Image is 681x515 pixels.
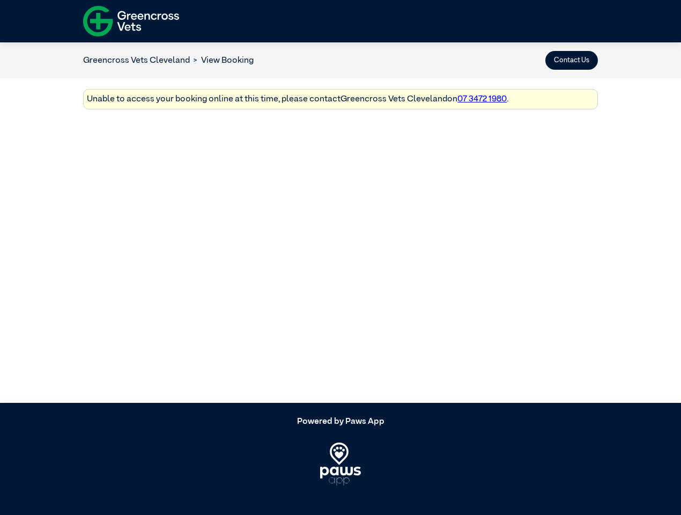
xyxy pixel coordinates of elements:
img: f-logo [83,3,179,40]
button: Contact Us [545,51,598,70]
a: Greencross Vets Cleveland [83,56,190,65]
img: PawsApp [320,443,361,485]
div: Unable to access your booking online at this time, please contact Greencross Vets Cleveland on . [83,89,598,110]
a: 07 3472 1980 [457,95,507,104]
nav: breadcrumb [83,54,254,67]
h5: Powered by Paws App [83,417,598,427]
li: View Booking [190,54,254,67]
